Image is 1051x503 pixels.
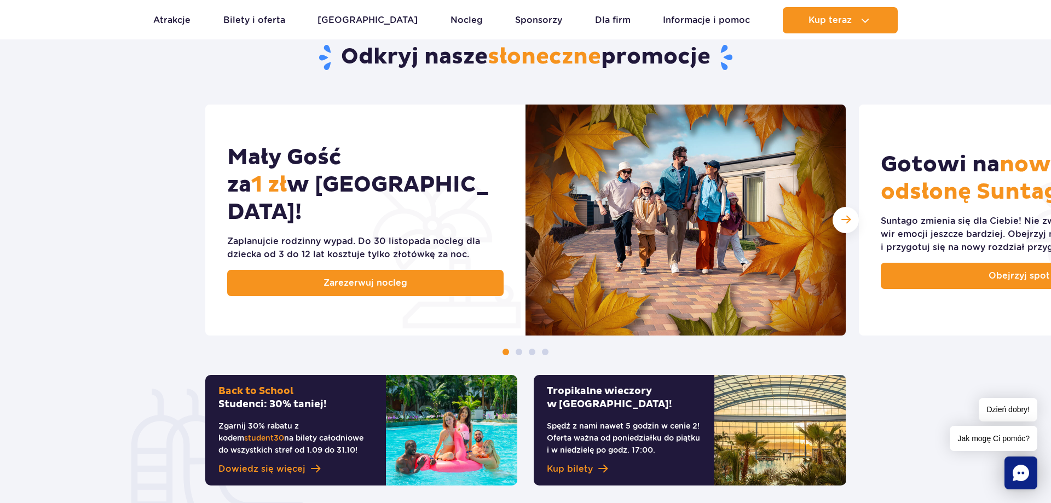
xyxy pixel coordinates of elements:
span: Kup bilety [547,462,593,476]
a: Informacje i pomoc [663,7,750,33]
span: Jak mogę Ci pomóc? [950,426,1037,451]
div: Chat [1004,456,1037,489]
h2: Mały Gość za w [GEOGRAPHIC_DATA]! [227,144,504,226]
img: Tropikalne wieczory w&nbsp;Suntago! [714,375,846,485]
a: Dla firm [595,7,631,33]
h2: Tropikalne wieczory w [GEOGRAPHIC_DATA]! [547,385,701,411]
a: Kup bilety [547,462,701,476]
div: Zaplanujcie rodzinny wypad. Do 30 listopada nocleg dla dziecka od 3 do 12 lat kosztuje tylko złot... [227,235,504,261]
span: Back to School [218,385,293,397]
a: Bilety i oferta [223,7,285,33]
img: Mały Gość za 1&nbsp;zł w&nbsp;Suntago Village! [525,105,846,336]
a: Dowiedz się więcej [218,462,373,476]
a: Atrakcje [153,7,190,33]
a: Nocleg [451,7,483,33]
button: Kup teraz [783,7,898,33]
a: Sponsorzy [515,7,562,33]
span: Kup teraz [809,15,852,25]
span: Dowiedz się więcej [218,462,305,476]
img: Back to SchoolStudenci: 30% taniej! [386,375,517,485]
h2: Studenci: 30% taniej! [218,385,373,411]
p: Zgarnij 30% rabatu z kodem na bilety całodniowe do wszystkich stref od 1.09 do 31.10! [218,420,373,456]
span: 1 zł [251,171,287,199]
span: Zarezerwuj nocleg [324,276,407,290]
a: [GEOGRAPHIC_DATA] [317,7,418,33]
span: Obejrzyj spot [989,269,1050,282]
h2: Odkryj nasze promocje [205,43,846,72]
p: Spędź z nami nawet 5 godzin w cenie 2! Oferta ważna od poniedziałku do piątku i w niedzielę po go... [547,420,701,456]
span: student30 [244,433,284,442]
div: Następny slajd [833,207,859,233]
span: słoneczne [488,43,601,71]
a: Zarezerwuj nocleg [227,270,504,296]
span: Dzień dobry! [979,398,1037,421]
